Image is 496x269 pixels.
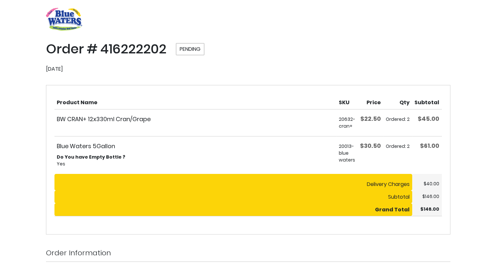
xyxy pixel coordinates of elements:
[337,93,358,109] th: SKU
[337,136,358,174] td: 20013-blue waters
[422,193,439,200] span: $146.00
[337,109,358,136] td: 20632-cran+
[358,93,383,109] th: Price
[46,248,111,258] strong: Order Information
[57,161,334,167] dd: Yes
[360,115,381,123] span: $22.50
[407,116,410,122] span: 2
[420,206,439,212] span: $146.00
[420,142,439,150] span: $61.00
[57,115,334,123] strong: BW CRAN+ 12x330ml Cran/Grape
[412,93,442,109] th: Subtotal
[407,143,410,149] span: 2
[54,93,337,109] th: Product Name
[424,180,439,187] span: $40.00
[375,206,410,213] strong: Grand Total
[418,115,439,123] span: $45.00
[54,191,412,203] th: Subtotal
[386,116,407,122] span: Ordered
[367,180,410,188] span: Delivery Charges
[57,154,334,161] dt: Do You have Empty Bottle ?
[360,142,381,150] span: $30.50
[383,93,412,109] th: Qty
[176,43,204,55] span: Pending
[386,143,407,149] span: Ordered
[46,8,82,31] a: store logo
[46,40,166,58] span: Order # 416222202
[57,142,334,150] strong: Blue Waters 5Gallon
[46,65,63,73] span: [DATE]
